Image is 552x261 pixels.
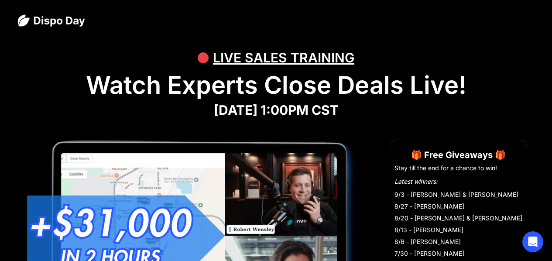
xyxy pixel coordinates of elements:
h1: Watch Experts Close Deals Live! [17,71,535,100]
div: Open Intercom Messenger [522,231,543,252]
li: Stay till the end for a chance to win! [394,164,522,172]
em: Latest winners: [394,178,438,185]
strong: [DATE] 1:00PM CST [214,102,339,118]
div: LIVE SALES TRAINING [213,45,354,71]
strong: 🎁 Free Giveaways 🎁 [411,150,506,160]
